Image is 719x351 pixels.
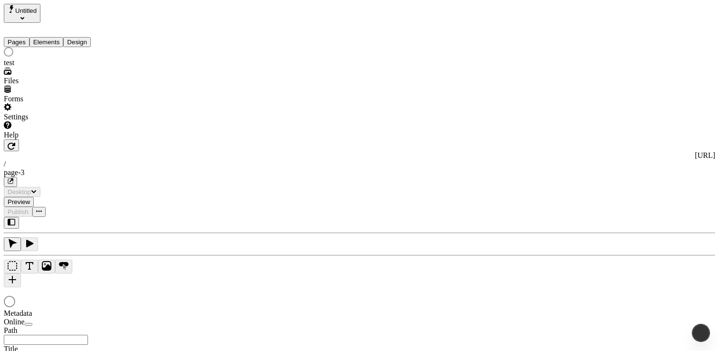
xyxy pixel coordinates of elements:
[8,198,30,205] span: Preview
[4,207,32,217] button: Publish
[4,113,118,121] div: Settings
[4,318,25,326] span: Online
[4,131,118,139] div: Help
[4,309,118,318] div: Metadata
[4,187,40,197] button: Desktop
[38,260,55,273] button: Image
[4,4,40,23] button: Select site
[4,37,29,47] button: Pages
[21,260,38,273] button: Text
[63,37,91,47] button: Design
[55,260,72,273] button: Button
[8,208,29,215] span: Publish
[4,260,21,273] button: Box
[4,160,715,168] div: /
[8,188,31,195] span: Desktop
[4,326,17,334] span: Path
[4,197,34,207] button: Preview
[4,151,715,160] div: [URL]
[15,7,37,14] span: Untitled
[4,168,715,177] div: page-3
[4,58,118,67] div: test
[29,37,64,47] button: Elements
[4,77,118,85] div: Files
[4,95,118,103] div: Forms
